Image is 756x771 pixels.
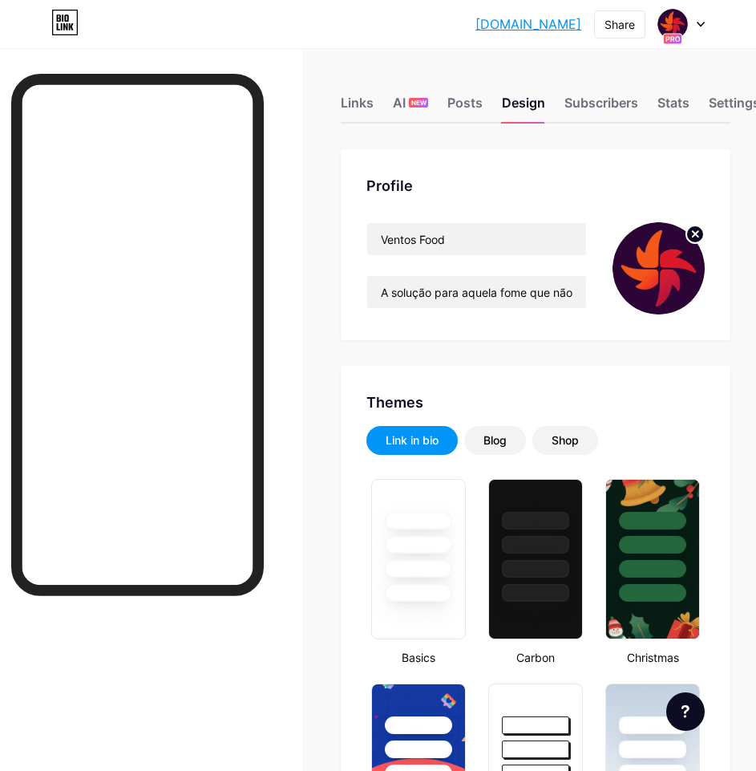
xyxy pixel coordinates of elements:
div: Shop [552,432,579,448]
a: [DOMAIN_NAME] [475,14,581,34]
div: Themes [366,392,705,413]
div: Design [502,93,545,122]
div: Stats [657,93,689,122]
div: Profile [366,175,705,197]
div: Basics [366,649,471,666]
div: Carbon [483,649,588,666]
div: Share [604,16,635,33]
div: Link in bio [386,432,439,448]
div: AI [393,93,428,122]
div: Christmas [600,649,705,666]
div: Posts [447,93,483,122]
img: ventosfood [657,9,688,39]
div: Blog [483,432,507,448]
span: NEW [411,98,427,108]
div: Links [341,93,374,122]
input: Bio [367,276,586,308]
img: ventosfood [612,222,705,314]
input: Name [367,223,586,255]
div: Subscribers [564,93,638,122]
